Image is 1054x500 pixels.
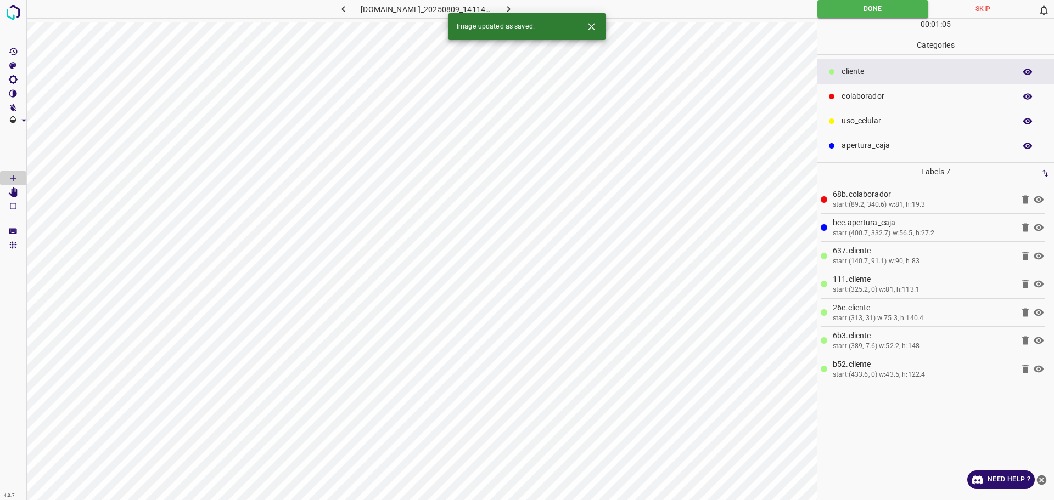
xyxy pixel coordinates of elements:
p: colaborador [842,90,1010,102]
button: close-help [1035,470,1049,489]
p: ​​cliente [842,66,1010,77]
a: Need Help ? [967,470,1035,489]
p: uso_celular [842,115,1010,127]
div: start:(89.2, 340.6) w:81, h:19.3 [833,200,1013,210]
p: 6b3.​​cliente [833,330,1013,342]
div: start:(433.6, 0) w:43.5, h:122.4 [833,370,1013,380]
div: : : [921,19,951,36]
div: colaborador [817,84,1054,109]
div: apertura_caja [817,133,1054,158]
p: 68b.colaborador [833,189,1013,200]
div: start:(389, 7.6) w:52.2, h:148 [833,342,1013,351]
h6: [DOMAIN_NAME]_20250809_141148_000001260.jpg [361,3,491,18]
p: 111.​​cliente [833,274,1013,285]
p: Labels 7 [821,163,1051,181]
div: 4.3.7 [1,491,18,500]
p: 26e.​​cliente [833,302,1013,314]
p: 05 [942,19,951,30]
div: start:(325.2, 0) w:81, h:113.1 [833,285,1013,295]
p: 00 [921,19,929,30]
div: start:(400.7, 332.7) w:56.5, h:27.2 [833,229,1013,238]
p: bee.apertura_caja [833,217,1013,229]
p: b52.​​cliente [833,359,1013,370]
div: start:(140.7, 91.1) w:90, h:83 [833,257,1013,266]
p: Categories [817,36,1054,54]
p: 637.​​cliente [833,245,1013,257]
button: Close [581,16,602,37]
div: ​​cliente [817,59,1054,84]
span: Image updated as saved. [457,22,535,32]
div: uso_celular [817,109,1054,133]
p: 01 [931,19,940,30]
p: apertura_caja [842,140,1010,151]
img: logo [3,3,23,22]
div: start:(313, 31) w:75.3, h:140.4 [833,314,1013,323]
